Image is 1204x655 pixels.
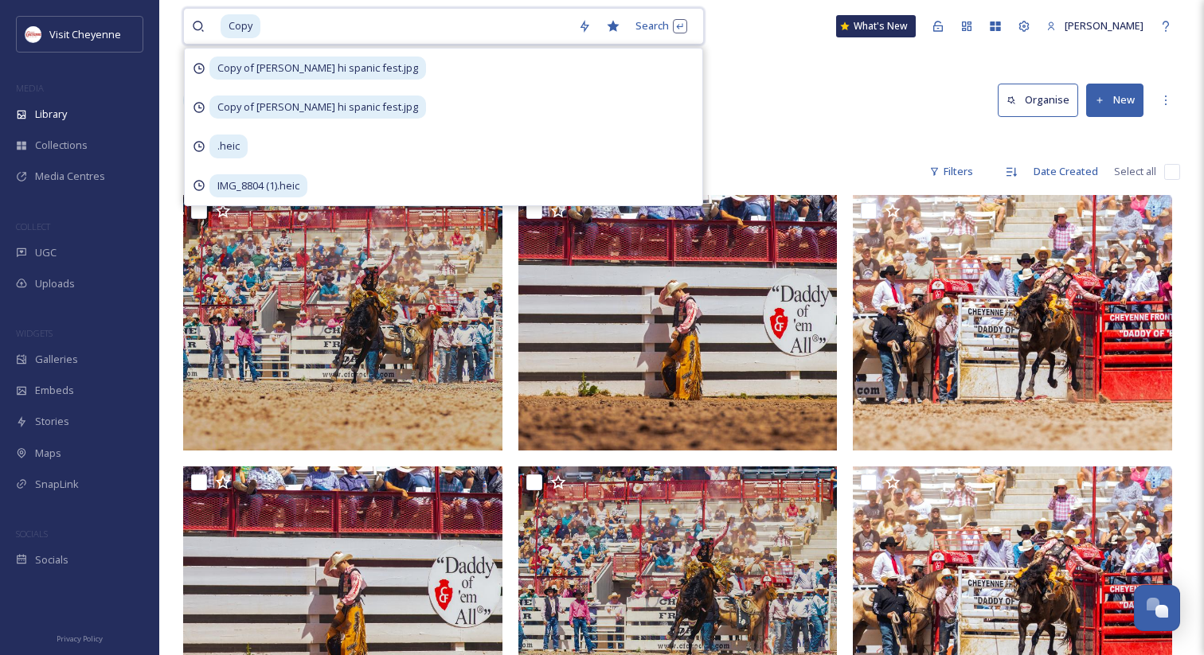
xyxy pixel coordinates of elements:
[35,552,68,567] span: Socials
[998,84,1086,116] a: Organise
[35,414,69,429] span: Stories
[57,628,103,647] a: Privacy Policy
[1134,585,1180,631] button: Open Chat
[16,327,53,339] span: WIDGETS
[35,446,61,461] span: Maps
[1086,84,1143,116] button: New
[183,164,215,179] span: 14 file s
[627,10,695,41] div: Search
[221,14,260,37] span: Copy
[35,138,88,153] span: Collections
[853,195,1172,450] img: VC Brody Cress 1I4394 10x8 cymk copy.jpg
[57,634,103,644] span: Privacy Policy
[35,477,79,492] span: SnapLink
[35,169,105,184] span: Media Centres
[998,84,1078,116] button: Organise
[35,245,57,260] span: UGC
[1114,164,1156,179] span: Select all
[209,57,426,80] span: Copy of [PERSON_NAME] hi spanic fest.jpg
[209,135,248,158] span: .heic
[35,276,75,291] span: Uploads
[35,383,74,398] span: Embeds
[35,107,67,122] span: Library
[921,156,981,187] div: Filters
[16,82,44,94] span: MEDIA
[1065,18,1143,33] span: [PERSON_NAME]
[25,26,41,42] img: visit_cheyenne_logo.jpeg
[1038,10,1151,41] a: [PERSON_NAME]
[16,220,50,232] span: COLLECT
[209,96,426,119] span: Copy of [PERSON_NAME] hi spanic fest.jpg
[1026,156,1106,187] div: Date Created
[16,528,48,540] span: SOCIALS
[518,195,838,450] img: VC Bronc Brody Cress AR1I4448 10x8 cymk copy.jpg
[183,195,502,450] img: VC Bronc Brody Cress AR1I4405 10x8 cymk copy.jpg
[35,352,78,367] span: Galleries
[49,27,121,41] span: Visit Cheyenne
[209,174,307,197] span: IMG_8804 (1).heic
[836,15,916,37] a: What's New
